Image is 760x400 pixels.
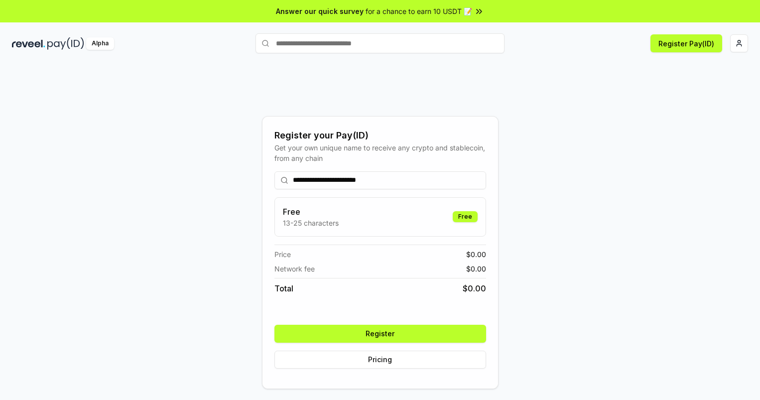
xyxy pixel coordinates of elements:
[276,6,364,16] span: Answer our quick survey
[283,218,339,228] p: 13-25 characters
[274,142,486,163] div: Get your own unique name to receive any crypto and stablecoin, from any chain
[453,211,478,222] div: Free
[366,6,472,16] span: for a chance to earn 10 USDT 📝
[463,282,486,294] span: $ 0.00
[274,264,315,274] span: Network fee
[274,129,486,142] div: Register your Pay(ID)
[274,282,293,294] span: Total
[466,264,486,274] span: $ 0.00
[274,325,486,343] button: Register
[274,249,291,260] span: Price
[650,34,722,52] button: Register Pay(ID)
[274,351,486,369] button: Pricing
[12,37,45,50] img: reveel_dark
[47,37,84,50] img: pay_id
[86,37,114,50] div: Alpha
[283,206,339,218] h3: Free
[466,249,486,260] span: $ 0.00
